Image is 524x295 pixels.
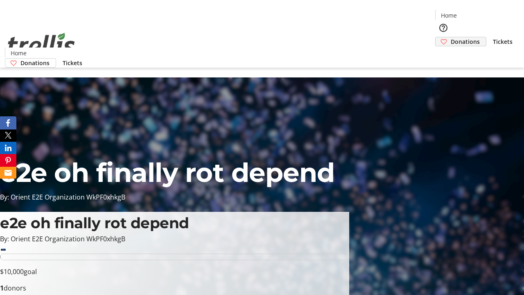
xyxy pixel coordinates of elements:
img: Orient E2E Organization WkPF0xhkgB's Logo [5,24,78,65]
span: Tickets [63,59,82,67]
a: Donations [5,58,56,68]
a: Tickets [56,59,89,67]
span: Home [441,11,457,20]
span: Donations [451,37,480,46]
span: Home [11,49,27,57]
a: Home [5,49,32,57]
button: Cart [435,46,452,63]
a: Tickets [486,37,519,46]
a: Donations [435,37,486,46]
button: Help [435,20,452,36]
span: Tickets [493,37,513,46]
a: Home [436,11,462,20]
span: Donations [20,59,50,67]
